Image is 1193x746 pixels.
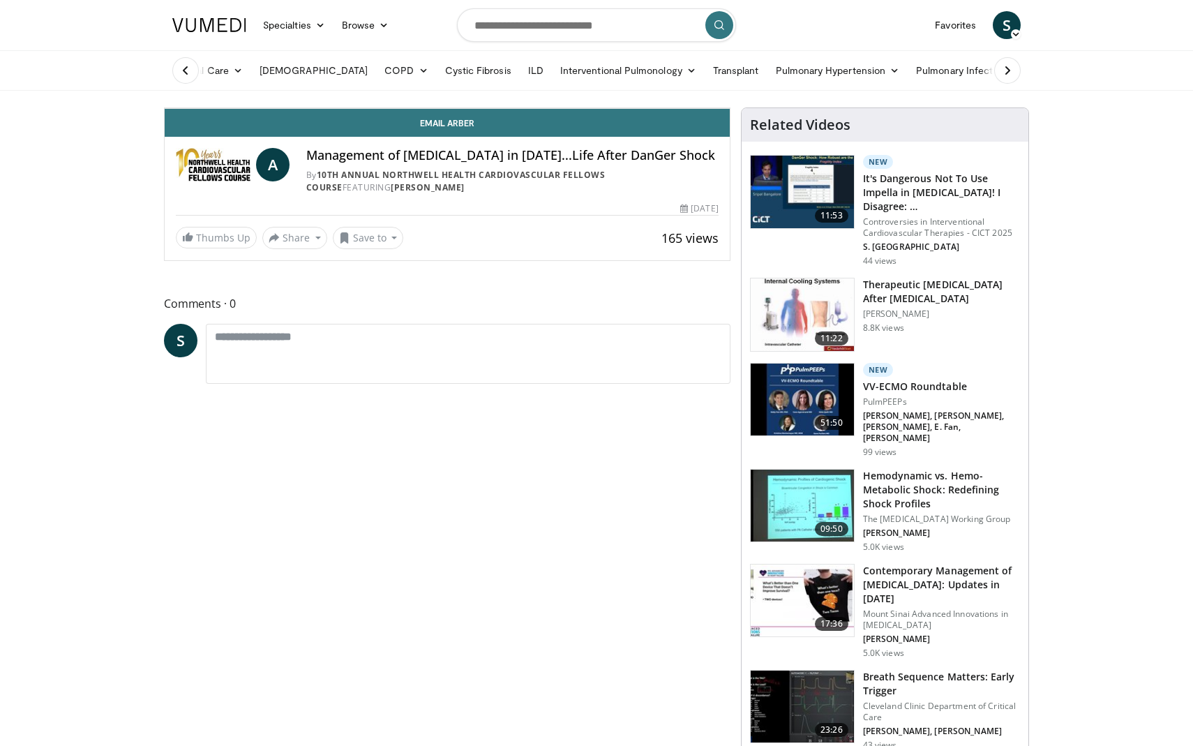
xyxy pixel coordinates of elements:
p: New [863,155,894,169]
p: 8.8K views [863,322,904,334]
p: New [863,363,894,377]
img: df55f059-d842-45fe-860a-7f3e0b094e1d.150x105_q85_crop-smart_upscale.jpg [751,565,854,637]
a: Specialties [255,11,333,39]
p: 99 views [863,447,897,458]
video-js: Video Player [165,108,730,109]
img: 2496e462-765f-4e8f-879f-a0c8e95ea2b6.150x105_q85_crop-smart_upscale.jpg [751,470,854,542]
h3: Hemodynamic vs. Hemo-Metabolic Shock: Redefining Shock Profiles [863,469,1020,511]
a: 09:50 Hemodynamic vs. Hemo-Metabolic Shock: Redefining Shock Profiles The [MEDICAL_DATA] Working ... [750,469,1020,553]
h3: Contemporary Management of [MEDICAL_DATA]: Updates in [DATE] [863,564,1020,606]
h4: Related Videos [750,117,850,133]
img: ad639188-bf21-463b-a799-85e4bc162651.150x105_q85_crop-smart_upscale.jpg [751,156,854,228]
span: Comments 0 [164,294,730,313]
p: [PERSON_NAME] [863,634,1020,645]
a: Cystic Fibrosis [437,57,520,84]
img: 76ca1c64-9566-45df-a909-4544a256411a.150x105_q85_crop-smart_upscale.jpg [751,671,854,743]
h3: Therapeutic [MEDICAL_DATA] After [MEDICAL_DATA] [863,278,1020,306]
a: Browse [333,11,398,39]
a: S [164,324,197,357]
p: Cleveland Clinic Department of Critical Care [863,701,1020,723]
img: 10th Annual Northwell Health Cardiovascular Fellows Course [176,148,250,181]
h3: Breath Sequence Matters: Early Trigger [863,670,1020,698]
a: COPD [376,57,436,84]
button: Share [262,227,327,249]
a: 10th Annual Northwell Health Cardiovascular Fellows Course [306,169,606,193]
input: Search topics, interventions [457,8,736,42]
span: 11:53 [815,209,848,223]
a: S [993,11,1021,39]
span: 17:36 [815,617,848,631]
span: 51:50 [815,416,848,430]
p: [PERSON_NAME] [863,308,1020,320]
div: By FEATURING [306,169,719,194]
a: Thumbs Up [176,227,257,248]
a: Email Arber [165,109,730,137]
a: Transplant [705,57,767,84]
p: [PERSON_NAME], [PERSON_NAME], [PERSON_NAME], E. Fan, [PERSON_NAME] [863,410,1020,444]
a: Interventional Pulmonology [552,57,705,84]
span: 11:22 [815,331,848,345]
p: S. [GEOGRAPHIC_DATA] [863,241,1020,253]
a: A [256,148,290,181]
p: Mount Sinai Advanced Innovations in [MEDICAL_DATA] [863,609,1020,631]
span: 09:50 [815,522,848,536]
span: 23:26 [815,723,848,737]
h4: Management of [MEDICAL_DATA] in [DATE]...Life After DanGer Shock [306,148,719,163]
p: PulmPEEPs [863,396,1020,408]
a: 11:22 Therapeutic [MEDICAL_DATA] After [MEDICAL_DATA] [PERSON_NAME] 8.8K views [750,278,1020,352]
a: [DEMOGRAPHIC_DATA] [251,57,376,84]
a: Pulmonary Hypertension [767,57,908,84]
button: Save to [333,227,404,249]
a: [PERSON_NAME] [391,181,465,193]
p: [PERSON_NAME] [863,528,1020,539]
p: 5.0K views [863,542,904,553]
h3: It's Dangerous Not To Use Impella in [MEDICAL_DATA]! I Disagree: … [863,172,1020,214]
a: ILD [520,57,552,84]
a: 17:36 Contemporary Management of [MEDICAL_DATA]: Updates in [DATE] Mount Sinai Advanced Innovatio... [750,564,1020,659]
div: [DATE] [680,202,718,215]
p: The [MEDICAL_DATA] Working Group [863,514,1020,525]
p: 44 views [863,255,897,267]
img: 243698_0002_1.png.150x105_q85_crop-smart_upscale.jpg [751,278,854,351]
p: [PERSON_NAME], [PERSON_NAME] [863,726,1020,737]
a: Favorites [926,11,984,39]
h3: VV-ECMO Roundtable [863,380,1020,394]
p: Controversies in Interventional Cardiovascular Therapies - CICT 2025 [863,216,1020,239]
a: 11:53 New It's Dangerous Not To Use Impella in [MEDICAL_DATA]! I Disagree: … Controversies in Int... [750,155,1020,267]
img: VuMedi Logo [172,18,246,32]
p: 5.0K views [863,648,904,659]
a: 51:50 New VV-ECMO Roundtable PulmPEEPs [PERSON_NAME], [PERSON_NAME], [PERSON_NAME], E. Fan, [PERS... [750,363,1020,458]
img: 7663b177-b206-4e81-98d2-83f6b332dcf7.150x105_q85_crop-smart_upscale.jpg [751,364,854,436]
span: 165 views [661,230,719,246]
a: Pulmonary Infection [908,57,1028,84]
